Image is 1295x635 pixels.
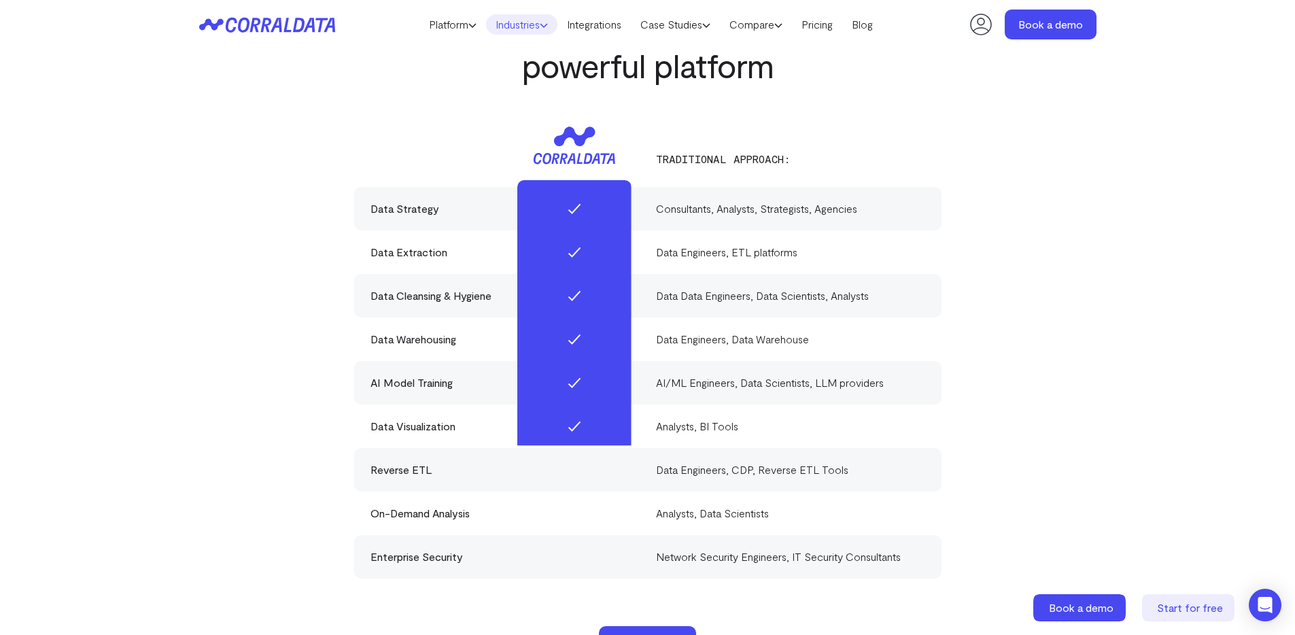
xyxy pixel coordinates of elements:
[1157,601,1223,614] span: Start for free
[370,418,640,434] div: Data Visualization
[1033,594,1128,621] a: Book a demo
[370,331,640,347] div: Data Warehousing
[1249,589,1281,621] div: Open Intercom Messenger
[1005,10,1097,39] a: Book a demo
[656,375,925,391] div: AI/ML Engineers, Data Scientists, LLM providers
[656,331,925,347] div: Data Engineers, Data Warehouse
[656,549,925,565] div: Network Security Engineers, IT Security Consultants
[656,462,925,478] div: Data Engineers, CDP, Reverse ETL Tools
[656,201,925,217] div: Consultants, Analysts, Strategists, Agencies
[370,201,640,217] div: Data Strategy
[656,244,925,260] div: Data Engineers, ETL platforms
[842,14,882,35] a: Blog
[720,14,792,35] a: Compare
[370,549,640,565] div: Enterprise Security
[486,14,557,35] a: Industries
[370,505,640,521] div: On-Demand Analysis
[631,14,720,35] a: Case Studies
[370,288,640,304] div: Data Cleansing & Hygiene
[370,244,640,260] div: Data Extraction
[792,14,842,35] a: Pricing
[656,288,925,304] div: Data Data Engineers, Data Scientists, Analysts
[656,505,925,521] div: Analysts, Data Scientists
[1049,601,1113,614] span: Book a demo
[1142,594,1237,621] a: Start for free
[557,14,631,35] a: Integrations
[370,375,640,391] div: AI Model Training
[419,14,486,35] a: Platform
[656,153,925,165] p: Traditional approach:
[370,462,640,478] div: Reverse ETL
[428,10,867,84] h2: Everything you need in one powerful platform
[656,418,925,434] div: Analysts, BI Tools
